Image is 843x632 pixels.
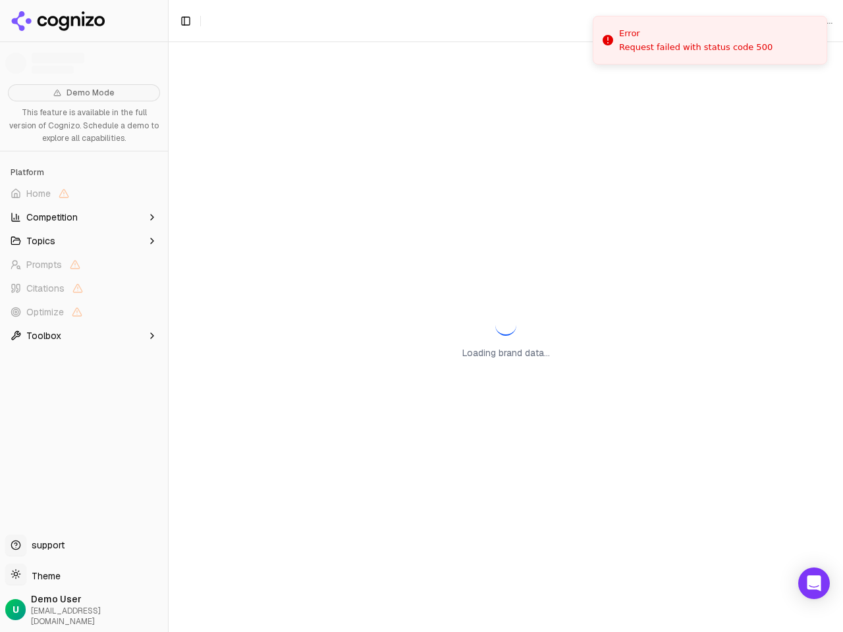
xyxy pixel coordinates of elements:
span: Home [26,187,51,200]
span: Theme [26,570,61,582]
span: Demo Mode [67,88,115,98]
span: Competition [26,211,78,224]
span: Optimize [26,305,64,319]
span: [EMAIL_ADDRESS][DOMAIN_NAME] [31,606,163,627]
div: Error [619,27,773,40]
span: Topics [26,234,55,248]
span: Toolbox [26,329,61,342]
div: Request failed with status code 500 [619,41,773,53]
p: Loading brand data... [462,346,550,359]
div: Platform [5,162,163,183]
span: Citations [26,282,65,295]
p: This feature is available in the full version of Cognizo. Schedule a demo to explore all capabili... [8,107,160,145]
button: Competition [5,207,163,228]
span: support [26,539,65,552]
button: Toolbox [5,325,163,346]
div: Open Intercom Messenger [798,567,830,599]
span: Demo User [31,592,163,606]
button: Topics [5,230,163,251]
span: Prompts [26,258,62,271]
span: U [13,603,19,616]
